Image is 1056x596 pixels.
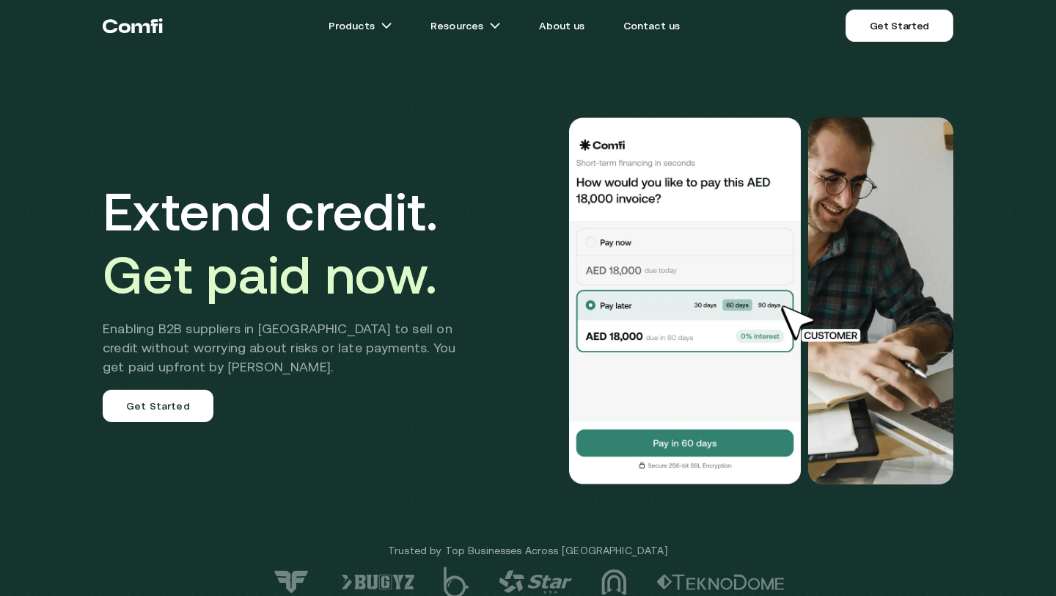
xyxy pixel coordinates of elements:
a: Get Started [846,10,953,42]
img: arrow icons [489,20,501,32]
img: logo-3 [601,569,627,595]
a: Resourcesarrow icons [413,11,518,40]
img: logo-6 [341,574,414,590]
img: cursor [770,303,877,344]
h2: Enabling B2B suppliers in [GEOGRAPHIC_DATA] to sell on credit without worrying about risks or lat... [103,319,477,377]
img: arrow icons [381,20,392,32]
span: Get paid now. [103,244,437,305]
a: Contact us [606,11,698,40]
img: Would you like to pay this AED 18,000.00 invoice? [568,117,802,484]
img: logo-2 [656,574,785,590]
img: logo-7 [271,570,312,595]
h1: Extend credit. [103,180,477,306]
a: Return to the top of the Comfi home page [103,4,163,48]
img: logo-4 [499,570,572,594]
a: Get Started [103,390,213,422]
a: Productsarrow icons [311,11,410,40]
img: Would you like to pay this AED 18,000.00 invoice? [808,117,953,484]
a: About us [521,11,602,40]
